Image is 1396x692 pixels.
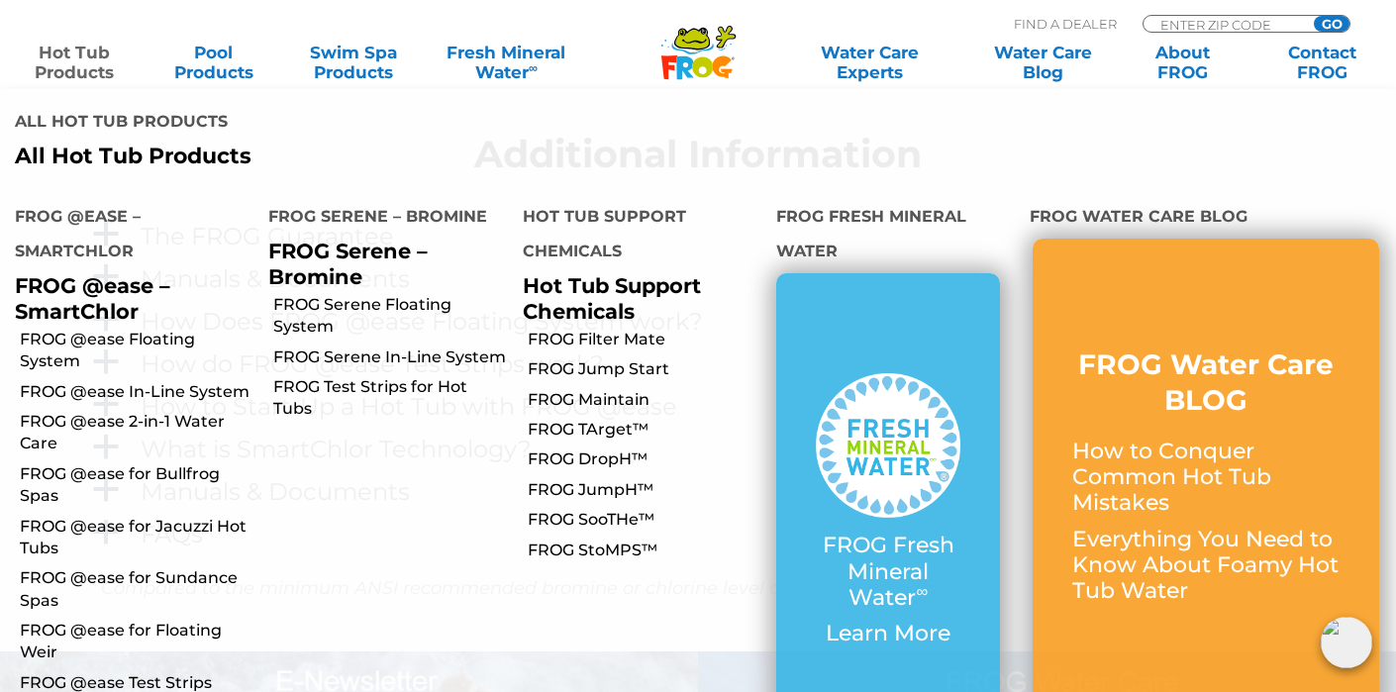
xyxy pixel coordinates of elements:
a: ContactFROG [1267,43,1376,82]
a: FROG Fresh Mineral Water∞ Learn More [816,373,960,657]
a: FROG Serene Floating System [273,294,507,339]
a: Water CareBlog [989,43,1098,82]
a: FROG @ease for Jacuzzi Hot Tubs [20,516,253,560]
h3: FROG Water Care BLOG [1072,346,1340,419]
h4: FROG Fresh Mineral Water [776,199,1000,273]
p: FROG Fresh Mineral Water [816,533,960,611]
a: Hot TubProducts [20,43,129,82]
a: FROG StoMPS™ [528,540,761,561]
sup: ∞ [529,60,538,75]
p: FROG @ease – SmartChlor [15,273,239,323]
a: FROG JumpH™ [528,479,761,501]
p: Learn More [816,621,960,646]
a: FROG DropH™ [528,448,761,470]
a: FROG @ease for Sundance Spas [20,567,253,612]
a: FROG @ease for Floating Weir [20,620,253,664]
h4: FROG Serene – Bromine [268,199,492,239]
a: FROG SooTHe™ [528,509,761,531]
a: PoolProducts [159,43,268,82]
a: All Hot Tub Products [15,144,683,169]
a: FROG TArget™ [528,419,761,441]
p: How to Conquer Common Hot Tub Mistakes [1072,439,1340,517]
sup: ∞ [916,581,928,601]
a: FROG Maintain [528,389,761,411]
p: Everything You Need to Know About Foamy Hot Tub Water [1072,527,1340,605]
a: FROG @ease Floating System [20,329,253,373]
p: FROG Serene – Bromine [268,239,492,288]
a: Swim SpaProducts [299,43,408,82]
p: Find A Dealer [1014,15,1117,33]
h4: All Hot Tub Products [15,104,683,144]
h4: Hot Tub Support Chemicals [523,199,747,273]
a: FROG Jump Start [528,358,761,380]
input: Zip Code Form [1158,16,1292,33]
a: FROG @ease 2-in-1 Water Care [20,411,253,455]
a: FROG @ease In-Line System [20,381,253,403]
a: Fresh MineralWater∞ [439,43,574,82]
a: Hot Tub Support Chemicals [523,273,701,323]
a: AboutFROG [1128,43,1237,82]
a: Water CareExperts [781,43,957,82]
h4: FROG @ease – SmartChlor [15,199,239,273]
img: openIcon [1321,617,1372,668]
a: FROG Test Strips for Hot Tubs [273,376,507,421]
a: FROG @ease for Bullfrog Spas [20,463,253,508]
h4: FROG Water Care Blog [1030,199,1381,239]
a: FROG Water Care BLOG How to Conquer Common Hot Tub Mistakes Everything You Need to Know About Foa... [1072,346,1340,615]
a: FROG Filter Mate [528,329,761,350]
input: GO [1314,16,1349,32]
a: FROG Serene In-Line System [273,346,507,368]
